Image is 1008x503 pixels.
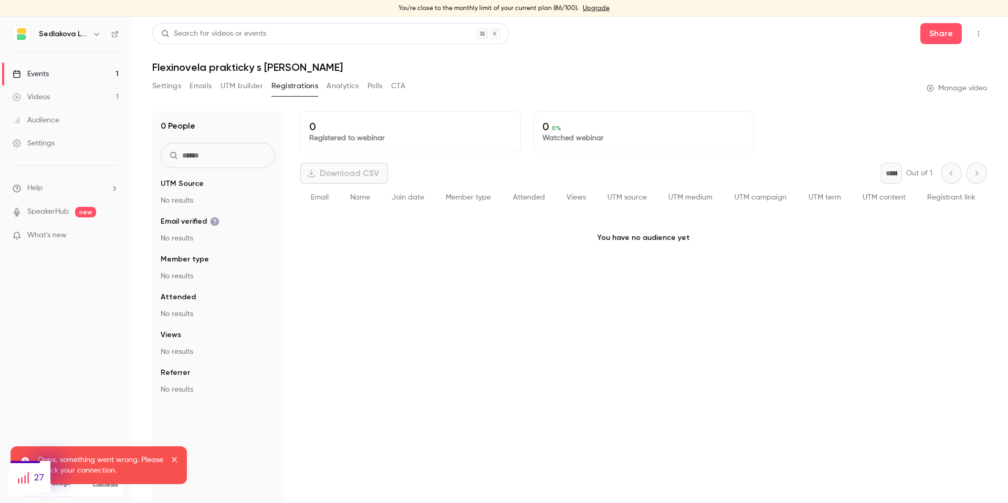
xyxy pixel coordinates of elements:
span: UTM medium [668,194,712,201]
span: new [75,207,96,217]
a: Upgrade [583,4,610,13]
button: UTM builder [220,78,263,95]
p: No results [161,271,275,281]
button: Settings [152,78,181,95]
h1: 0 People [161,120,195,132]
span: Registrant link [927,194,975,201]
button: Polls [367,78,383,95]
span: Referrer [161,368,190,378]
span: Views [161,330,181,340]
h1: Flexinovela prakticky s [PERSON_NAME] [152,61,987,74]
button: close [171,455,178,467]
p: Oops, something went wrong. Please check your connection. [38,455,164,476]
p: Registered to webinar [309,133,512,143]
p: 0 [309,120,512,133]
span: Attended [161,292,196,302]
span: Name [350,194,370,201]
li: help-dropdown-opener [13,183,119,194]
p: Watched webinar [542,133,745,143]
p: No results [161,233,275,244]
section: facet-groups [161,179,275,395]
span: Views [566,194,586,201]
div: Search for videos or events [161,28,266,39]
div: Videos [13,92,50,102]
p: No results [161,347,275,357]
span: Email [311,194,329,201]
p: No results [161,309,275,319]
div: Settings [13,138,55,149]
span: Member type [161,254,209,265]
span: UTM term [808,194,841,201]
p: No results [161,384,275,395]
button: Registrations [271,78,318,95]
p: No results [161,195,275,206]
div: People list [300,184,987,212]
img: Sedlakova Legal [13,26,30,43]
span: UTM campaign [734,194,786,201]
p: Out of 1 [906,168,932,179]
div: Events [13,69,49,79]
div: 27 [10,463,50,492]
span: Help [27,183,43,194]
button: CTA [391,78,405,95]
p: 0 [542,120,745,133]
span: UTM source [607,194,647,201]
button: Share [920,23,962,44]
iframe: Noticeable Trigger [106,231,119,240]
button: Emails [190,78,212,95]
a: SpeakerHub [27,206,69,217]
a: Manage video [927,83,987,93]
span: 0 % [552,124,561,132]
span: UTM content [863,194,906,201]
span: Member type [446,194,491,201]
span: What's new [27,230,67,241]
span: Join date [392,194,424,201]
span: UTM Source [161,179,204,189]
h6: Sedlakova Legal [39,29,88,39]
span: Attended [513,194,545,201]
button: Analytics [327,78,359,95]
span: Email verified [161,216,219,227]
p: You have no audience yet [300,212,987,264]
div: Audience [13,115,59,125]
